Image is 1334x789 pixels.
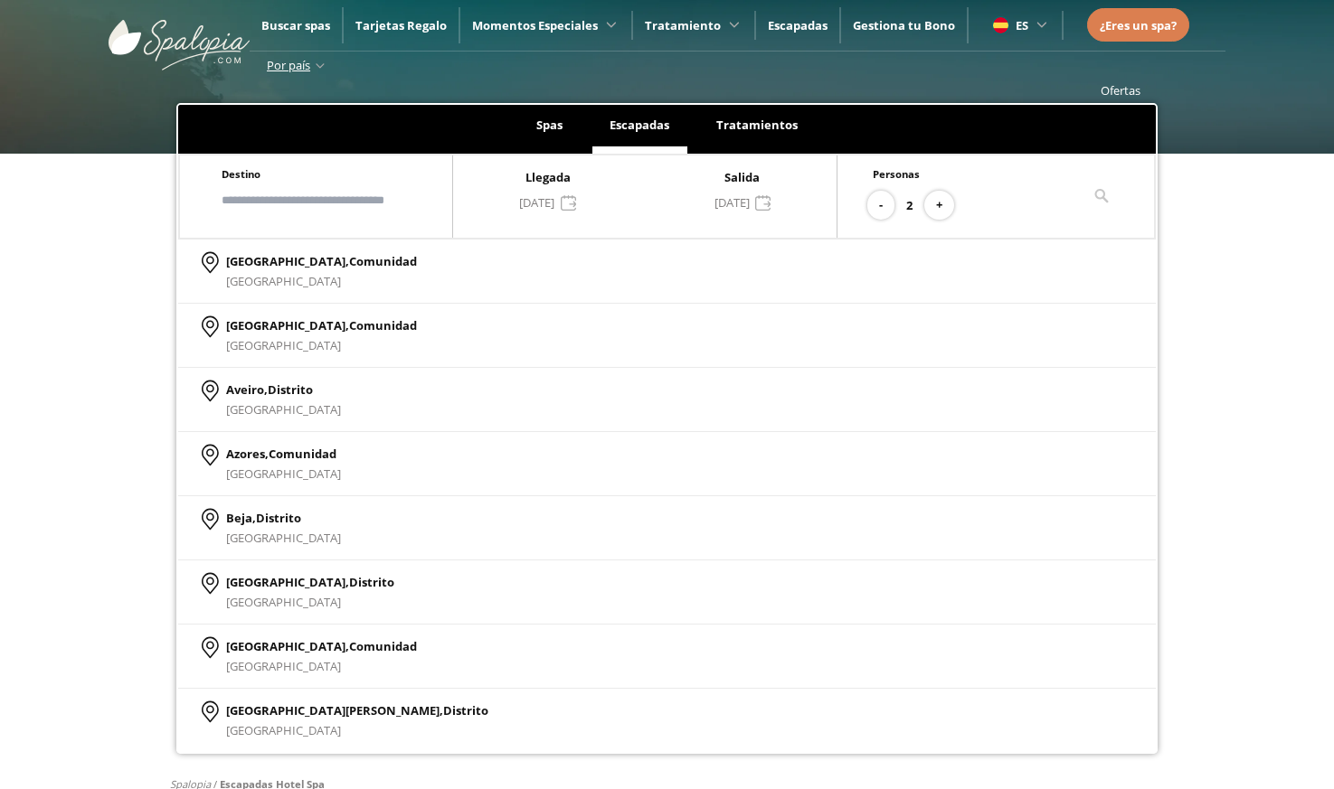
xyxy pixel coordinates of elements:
button: - [867,191,894,221]
span: [GEOGRAPHIC_DATA] [226,594,341,610]
button: + [924,191,954,221]
span: Distrito [349,574,394,590]
span: Distrito [443,702,488,719]
p: [GEOGRAPHIC_DATA], [226,572,394,592]
p: [GEOGRAPHIC_DATA], [226,636,417,656]
span: [GEOGRAPHIC_DATA] [226,465,341,482]
a: Ofertas [1101,82,1140,99]
span: Personas [873,167,920,181]
span: ¿Eres un spa? [1100,17,1177,33]
a: Buscar spas [261,17,330,33]
span: Por país [267,57,310,73]
p: Azores, [226,444,341,464]
a: Tarjetas Regalo [355,17,447,33]
span: Spas [536,117,563,133]
span: [GEOGRAPHIC_DATA] [226,722,341,738]
p: [GEOGRAPHIC_DATA], [226,251,417,271]
span: [GEOGRAPHIC_DATA] [226,273,341,289]
img: ImgLogoSpalopia.BvClDcEz.svg [109,2,250,70]
span: [GEOGRAPHIC_DATA] [226,337,341,353]
span: 2 [906,195,913,215]
span: Distrito [268,381,313,398]
p: Beja, [226,508,341,528]
span: Destino [222,167,260,181]
span: Comunidad [349,638,417,654]
span: [GEOGRAPHIC_DATA] [226,530,341,546]
span: Comunidad [349,317,417,333]
a: ¿Eres un spa? [1100,15,1177,35]
p: [GEOGRAPHIC_DATA], [226,315,417,335]
span: [GEOGRAPHIC_DATA] [226,401,341,418]
a: Gestiona tu Bono [853,17,955,33]
a: Escapadas [768,17,828,33]
span: [GEOGRAPHIC_DATA] [226,658,341,674]
span: Escapadas [610,117,669,133]
p: [GEOGRAPHIC_DATA][PERSON_NAME], [226,700,488,720]
span: Distrito [256,510,301,526]
span: Tratamientos [716,117,798,133]
span: Comunidad [269,446,336,462]
p: Aveiro, [226,380,341,399]
span: Comunidad [349,253,417,269]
